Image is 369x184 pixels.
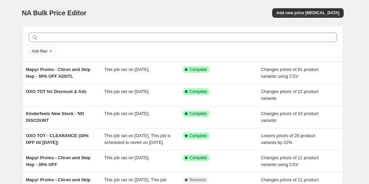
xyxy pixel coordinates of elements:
[190,67,207,72] span: Complete
[26,67,91,79] span: Mapyr Promo - Citron and Skip Hop - 30% OFF ADDTL
[104,89,150,94] span: This job ran on [DATE].
[26,89,87,94] span: OXO TOT for Discount & Ads
[104,67,150,72] span: This job ran on [DATE].
[190,177,206,183] span: Reverted
[276,10,339,16] span: Add new price [MEDICAL_DATA]
[26,133,89,145] span: OXO TOT - CLEARANCE (30% OFF till [DATE])
[261,155,319,167] span: Changes prices of 11 product variants using CSV
[190,89,207,94] span: Complete
[26,155,91,167] span: Mapyr Promo - Citron and Skip Hop - 30% OFF
[261,67,319,79] span: Changes prices of 81 product variants using CSV
[190,133,207,139] span: Complete
[261,133,315,145] span: Lowers prices of 28 product variants by 22%
[104,133,171,145] span: This job ran on [DATE]. This job is scheduled to revert on [DATE].
[190,111,207,116] span: Complete
[272,8,343,18] button: Add new price [MEDICAL_DATA]
[261,89,319,101] span: Changes prices of 22 product variants
[104,155,150,160] span: This job ran on [DATE].
[29,47,56,55] button: Add filter
[32,49,48,54] span: Add filter
[261,111,319,123] span: Changes prices of 24 product variants
[26,111,84,123] span: Kinderfeets New Stock - NO DISCOUNT
[190,155,207,161] span: Complete
[104,111,150,116] span: This job ran on [DATE].
[22,9,87,17] span: NA Bulk Price Editor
